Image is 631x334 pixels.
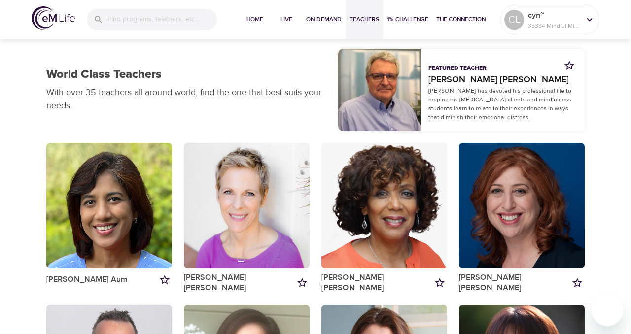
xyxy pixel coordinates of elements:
span: Teachers [350,14,379,25]
a: [PERSON_NAME] [PERSON_NAME] [184,272,295,294]
button: Add to my favorites [295,275,310,290]
span: On-Demand [306,14,342,25]
h1: World Class Teachers [46,67,162,82]
p: 35384 Mindful Minutes [528,21,580,30]
p: [PERSON_NAME] has devoted his professional life to helping his [MEDICAL_DATA] clients and mindful... [428,86,577,122]
a: [PERSON_NAME] [PERSON_NAME] [459,272,570,294]
span: The Connection [436,14,486,25]
img: logo [32,6,75,30]
p: cyn~ [528,9,580,21]
p: With over 35 teachers all around world, find the one that best suits your needs. [46,86,326,112]
span: 1% Challenge [387,14,428,25]
a: [PERSON_NAME] [PERSON_NAME] [321,272,432,294]
button: Add to my favorites [570,275,585,290]
span: Home [243,14,267,25]
button: Add to my favorites [562,58,577,73]
span: Live [275,14,298,25]
iframe: Button to launch messaging window [592,295,623,326]
button: Add to my favorites [157,272,172,287]
div: CL [504,10,524,30]
button: Add to my favorites [432,275,447,290]
a: [PERSON_NAME] [PERSON_NAME] [428,73,577,86]
a: [PERSON_NAME] Aum [46,274,128,285]
p: Featured Teacher [428,64,487,73]
input: Find programs, teachers, etc... [107,9,217,30]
